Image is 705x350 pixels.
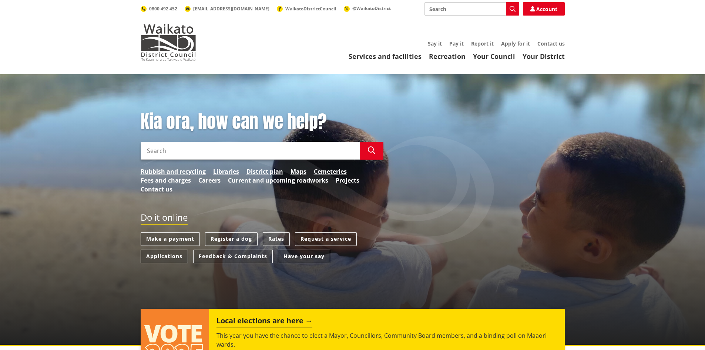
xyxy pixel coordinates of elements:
h2: Local elections are here [216,316,312,327]
a: Report it [471,40,494,47]
a: Feedback & Complaints [193,250,273,263]
a: [EMAIL_ADDRESS][DOMAIN_NAME] [185,6,269,12]
input: Search input [424,2,519,16]
a: Pay it [449,40,464,47]
p: This year you have the chance to elect a Mayor, Councillors, Community Board members, and a bindi... [216,331,557,349]
a: Your Council [473,52,515,61]
a: Register a dog [205,232,258,246]
span: @WaikatoDistrict [352,5,391,11]
a: District plan [246,167,283,176]
a: Cemeteries [314,167,347,176]
a: Your District [523,52,565,61]
a: Services and facilities [349,52,422,61]
a: Rubbish and recycling [141,167,206,176]
input: Search input [141,142,360,160]
a: WaikatoDistrictCouncil [277,6,336,12]
a: Libraries [213,167,239,176]
a: 0800 492 452 [141,6,177,12]
a: Projects [336,176,359,185]
a: Recreation [429,52,466,61]
a: Rates [263,232,290,246]
h2: Do it online [141,212,188,225]
a: Make a payment [141,232,200,246]
h1: Kia ora, how can we help? [141,111,383,133]
a: Applications [141,250,188,263]
img: Waikato District Council - Te Kaunihera aa Takiwaa o Waikato [141,24,196,61]
a: Have your say [278,250,330,263]
a: Say it [428,40,442,47]
a: Maps [291,167,306,176]
span: 0800 492 452 [149,6,177,12]
a: Current and upcoming roadworks [228,176,328,185]
a: Apply for it [501,40,530,47]
span: WaikatoDistrictCouncil [285,6,336,12]
a: Contact us [537,40,565,47]
a: @WaikatoDistrict [344,5,391,11]
a: Account [523,2,565,16]
a: Contact us [141,185,172,194]
a: Careers [198,176,221,185]
a: Fees and charges [141,176,191,185]
a: Request a service [295,232,357,246]
span: [EMAIL_ADDRESS][DOMAIN_NAME] [193,6,269,12]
